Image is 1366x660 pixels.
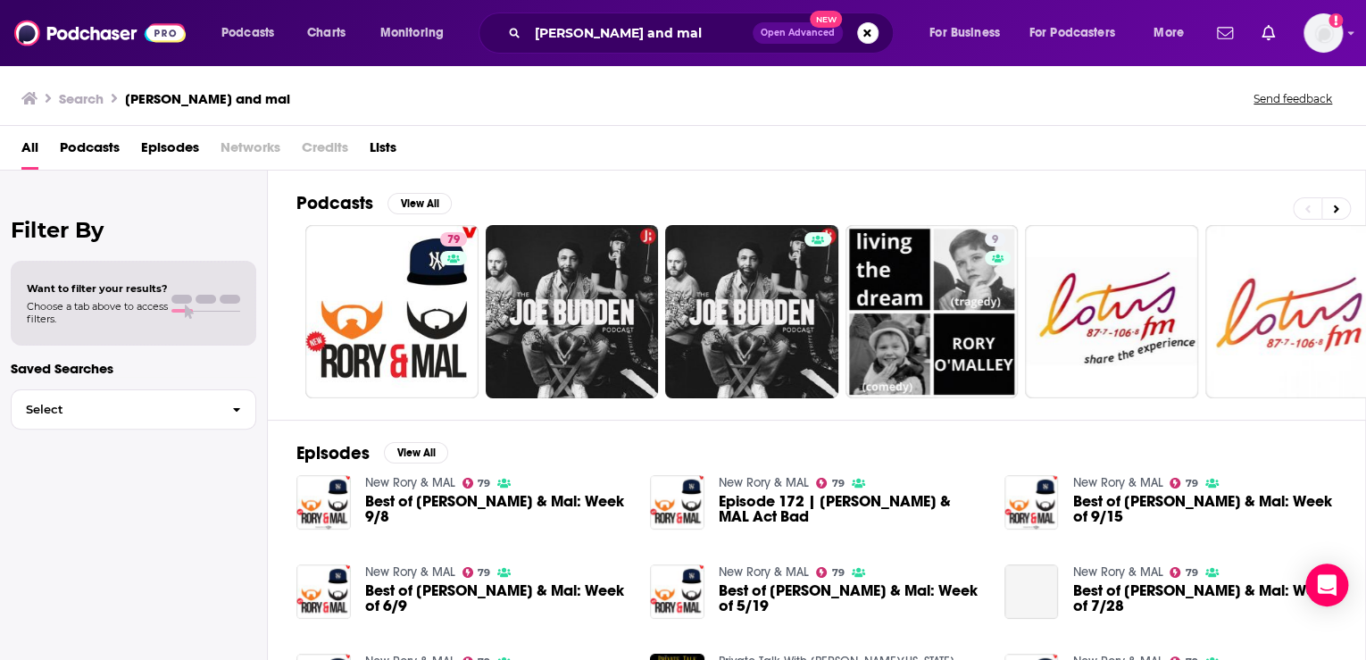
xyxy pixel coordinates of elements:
[753,22,843,44] button: Open AdvancedNew
[1254,18,1282,48] a: Show notifications dropdown
[296,442,448,464] a: EpisodesView All
[1186,480,1198,488] span: 79
[1186,569,1198,577] span: 79
[296,192,452,214] a: PodcastsView All
[1072,475,1162,490] a: New Rory & MAL
[478,569,490,577] span: 79
[1170,567,1198,578] a: 79
[1304,13,1343,53] span: Logged in as Maria.Tullin
[296,564,351,619] img: Best of Rory & Mal: Week of 6/9
[209,19,297,47] button: open menu
[14,16,186,50] img: Podchaser - Follow, Share and Rate Podcasts
[365,583,629,614] a: Best of Rory & Mal: Week of 6/9
[528,19,753,47] input: Search podcasts, credits, & more...
[650,564,704,619] img: Best of Rory & Mal: Week of 5/19
[1072,564,1162,580] a: New Rory & MAL
[1004,475,1059,530] img: Best of Rory & Mal: Week of 9/15
[221,133,280,170] span: Networks
[810,11,842,28] span: New
[1304,13,1343,53] img: User Profile
[59,90,104,107] h3: Search
[1305,564,1348,606] div: Open Intercom Messenger
[1154,21,1184,46] span: More
[302,133,348,170] span: Credits
[1248,91,1337,106] button: Send feedback
[992,231,998,249] span: 9
[11,389,256,430] button: Select
[462,478,491,489] a: 79
[719,564,809,580] a: New Rory & MAL
[719,475,809,490] a: New Rory & MAL
[12,404,218,415] span: Select
[1329,13,1343,28] svg: Add a profile image
[719,494,983,524] span: Episode 172 | [PERSON_NAME] & MAL Act Bad
[1018,19,1141,47] button: open menu
[719,583,983,614] span: Best of [PERSON_NAME] & Mal: Week of 5/19
[985,232,1005,246] a: 9
[761,29,835,38] span: Open Advanced
[832,480,845,488] span: 79
[27,282,168,295] span: Want to filter your results?
[478,480,490,488] span: 79
[296,442,370,464] h2: Episodes
[368,19,467,47] button: open menu
[1029,21,1115,46] span: For Podcasters
[929,21,1000,46] span: For Business
[1304,13,1343,53] button: Show profile menu
[365,583,629,614] span: Best of [PERSON_NAME] & Mal: Week of 6/9
[845,225,1019,398] a: 9
[719,494,983,524] a: Episode 172 | Rory & MAL Act Bad
[141,133,199,170] a: Episodes
[1141,19,1206,47] button: open menu
[365,494,629,524] span: Best of [PERSON_NAME] & Mal: Week 9/8
[125,90,290,107] h3: [PERSON_NAME] and mal
[1072,494,1337,524] a: Best of Rory & Mal: Week of 9/15
[1072,583,1337,614] a: Best of Rory & Mal: Week of 7/28
[27,300,168,325] span: Choose a tab above to access filters.
[221,21,274,46] span: Podcasts
[307,21,346,46] span: Charts
[496,13,911,54] div: Search podcasts, credits, & more...
[1170,478,1198,489] a: 79
[650,475,704,530] img: Episode 172 | Rory & MAL Act Bad
[816,478,845,489] a: 79
[1004,564,1059,619] a: Best of Rory & Mal: Week of 7/28
[384,442,448,464] button: View All
[380,21,444,46] span: Monitoring
[447,231,460,249] span: 79
[365,475,455,490] a: New Rory & MAL
[719,583,983,614] a: Best of Rory & Mal: Week of 5/19
[1210,18,1240,48] a: Show notifications dropdown
[60,133,120,170] a: Podcasts
[1072,494,1337,524] span: Best of [PERSON_NAME] & Mal: Week of 9/15
[11,360,256,377] p: Saved Searches
[917,19,1022,47] button: open menu
[462,567,491,578] a: 79
[816,567,845,578] a: 79
[296,192,373,214] h2: Podcasts
[365,564,455,580] a: New Rory & MAL
[370,133,396,170] a: Lists
[305,225,479,398] a: 79
[296,19,356,47] a: Charts
[1072,583,1337,614] span: Best of [PERSON_NAME] & Mal: Week of 7/28
[11,217,256,243] h2: Filter By
[387,193,452,214] button: View All
[440,232,467,246] a: 79
[832,569,845,577] span: 79
[365,494,629,524] a: Best of Rory & Mal: Week 9/8
[21,133,38,170] a: All
[296,475,351,530] img: Best of Rory & Mal: Week 9/8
